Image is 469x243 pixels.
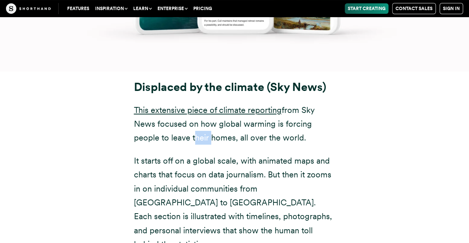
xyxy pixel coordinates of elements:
img: The Craft [6,3,51,14]
strong: Displaced by the climate (Sky News) [134,80,326,94]
a: Contact Sales [392,3,436,14]
a: This extensive piece of climate reporting [134,105,282,115]
a: Sign in [440,3,463,14]
button: Enterprise [154,3,190,14]
font: from Sky News focused on how global warming is forcing people to leave their homes, all over the ... [134,105,315,143]
a: Pricing [190,3,215,14]
a: Start Creating [345,3,388,14]
button: Inspiration [92,3,130,14]
button: Learn [130,3,154,14]
a: Features [64,3,92,14]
